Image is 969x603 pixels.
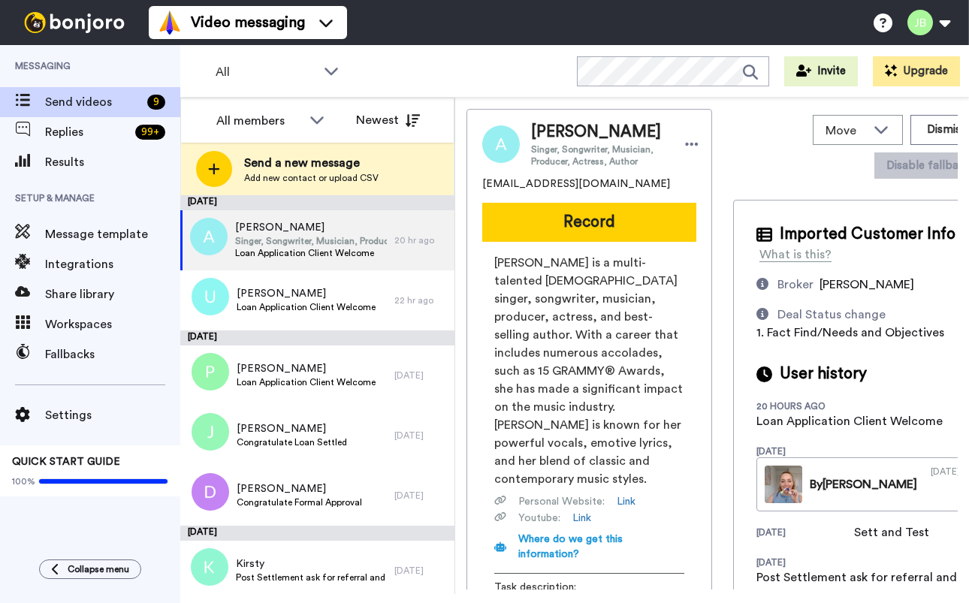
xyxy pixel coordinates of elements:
span: Loan Application Client Welcome [235,247,387,259]
img: d.png [192,473,229,511]
span: Send a new message [244,154,379,172]
span: Message template [45,225,180,243]
button: Invite [784,56,858,86]
span: Video messaging [191,12,305,33]
span: [PERSON_NAME] [531,121,670,143]
span: [PERSON_NAME] [237,361,376,376]
span: [PERSON_NAME] [820,279,914,291]
div: [DATE] [394,369,447,381]
div: [DATE] [394,430,447,442]
img: k.png [191,548,228,586]
span: Singer, Songwriter, Musician, Producer, Actress, Author [531,143,670,167]
a: Link [617,494,635,509]
span: Youtube : [518,511,560,526]
span: [PERSON_NAME] is a multi-talented [DEMOGRAPHIC_DATA] singer, songwriter, musician, producer, actr... [494,254,684,488]
span: Workspaces [45,315,180,333]
a: By[PERSON_NAME][DATE] [756,457,968,511]
span: Task description : [494,580,599,595]
div: [DATE] [756,556,854,568]
span: Congratulate Formal Approval [237,496,362,508]
span: Fallbacks [45,345,180,363]
span: 100% [12,475,35,487]
button: Upgrade [873,56,960,86]
img: u.png [192,278,229,315]
span: [PERSON_NAME] [235,220,387,235]
div: 9 [147,95,165,110]
span: Personal Website : [518,494,605,509]
div: 20 hours ago [756,400,854,412]
button: Collapse menu [39,559,141,579]
div: Sett and Test [854,523,929,541]
span: [PERSON_NAME] [237,421,347,436]
img: bj-logo-header-white.svg [18,12,131,33]
div: [DATE] [756,445,854,457]
span: Results [45,153,180,171]
div: [DATE] [394,565,447,577]
img: j.png [192,413,229,451]
span: Collapse menu [68,563,129,575]
span: Send videos [45,93,141,111]
span: Loan Application Client Welcome [237,301,376,313]
div: Deal Status change [777,306,886,324]
span: Post Settlement ask for referral and a google review [236,571,387,583]
a: Link [572,511,591,526]
div: [DATE] [180,526,454,541]
div: [DATE] [931,466,960,503]
span: All [216,63,316,81]
span: Share library [45,285,180,303]
div: Loan Application Client Welcome [756,412,943,430]
span: [PERSON_NAME] [237,286,376,301]
div: All members [216,112,302,130]
span: Move [826,122,866,140]
div: 20 hr ago [394,234,447,246]
img: Image of Alicia [482,125,520,163]
div: 22 hr ago [394,294,447,306]
button: Newest [345,105,431,135]
span: Settings [45,406,180,424]
span: Kirsty [236,556,387,571]
span: 1. Fact Find/Needs and Objectives [756,327,944,339]
div: By [PERSON_NAME] [810,475,917,493]
span: Where do we get this information? [518,534,623,559]
div: What is this? [759,246,832,264]
button: Record [482,203,696,242]
span: Loan Application Client Welcome [237,376,376,388]
div: [DATE] [180,330,454,345]
span: Singer, Songwriter, Musician, Producer, Actress, Author [235,235,387,247]
img: p.png [192,353,229,390]
img: 892fa09a-19bc-4d2e-8eff-b2832f9bd4b8-thumb.jpg [765,466,802,503]
div: Broker [777,276,814,294]
span: Congratulate Loan Settled [237,436,347,448]
div: 99 + [135,125,165,140]
span: User history [780,363,867,385]
img: vm-color.svg [158,11,182,35]
div: [DATE] [756,526,854,541]
span: Imported Customer Info [780,223,955,246]
span: Add new contact or upload CSV [244,172,379,184]
div: [DATE] [394,490,447,502]
span: Integrations [45,255,180,273]
span: [EMAIL_ADDRESS][DOMAIN_NAME] [482,176,670,191]
span: [PERSON_NAME] [237,481,362,496]
div: [DATE] [180,195,454,210]
span: Replies [45,123,129,141]
img: a.png [190,218,228,255]
span: QUICK START GUIDE [12,457,120,467]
